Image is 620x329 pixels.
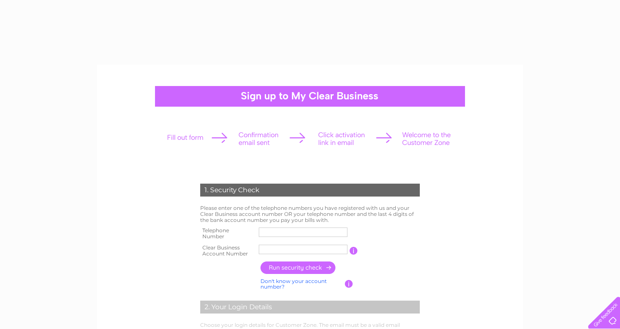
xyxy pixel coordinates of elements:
[198,242,257,259] th: Clear Business Account Number
[350,247,358,255] input: Information
[200,301,420,314] div: 2. Your Login Details
[345,280,353,288] input: Information
[198,203,422,225] td: Please enter one of the telephone numbers you have registered with us and your Clear Business acc...
[200,184,420,197] div: 1. Security Check
[260,278,327,290] a: Don't know your account number?
[198,225,257,242] th: Telephone Number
